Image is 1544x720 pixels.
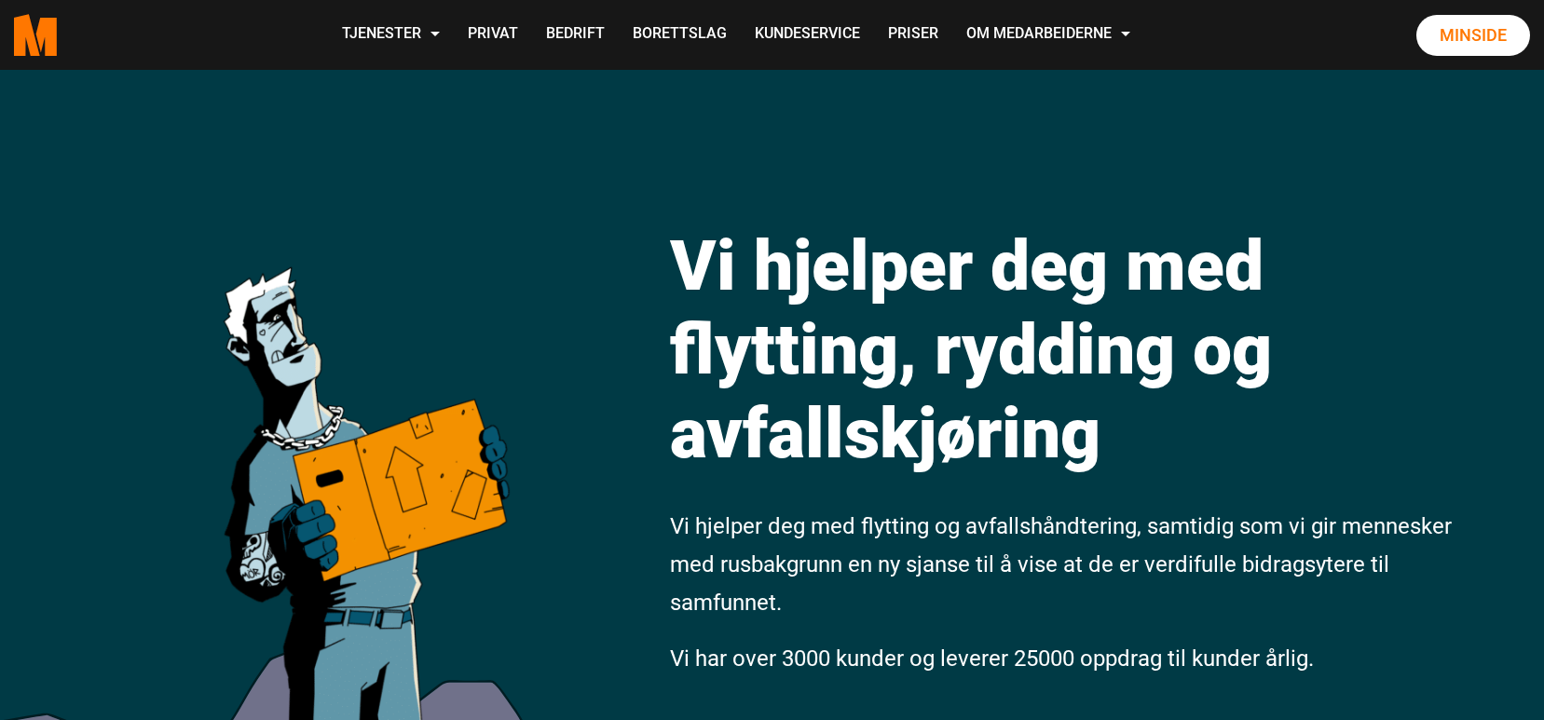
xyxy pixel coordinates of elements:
[532,2,619,68] a: Bedrift
[328,2,454,68] a: Tjenester
[670,513,1452,616] span: Vi hjelper deg med flytting og avfallshåndtering, samtidig som vi gir mennesker med rusbakgrunn e...
[1416,15,1530,56] a: Minside
[670,645,1314,672] span: Vi har over 3000 kunder og leverer 25000 oppdrag til kunder årlig.
[454,2,532,68] a: Privat
[619,2,741,68] a: Borettslag
[874,2,952,68] a: Priser
[741,2,874,68] a: Kundeservice
[670,224,1457,475] h1: Vi hjelper deg med flytting, rydding og avfallskjøring
[952,2,1144,68] a: Om Medarbeiderne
